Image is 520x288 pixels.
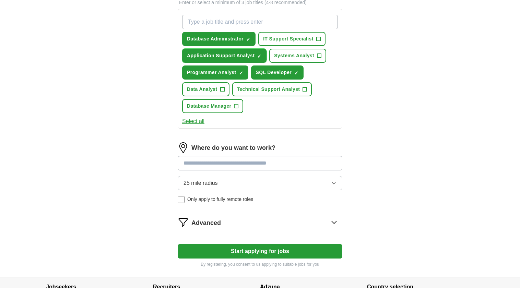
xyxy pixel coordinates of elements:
input: Only apply to fully remote roles [178,196,185,203]
span: Data Analyst [187,86,217,93]
button: Technical Support Analyst [232,82,312,96]
button: IT Support Specialist [258,32,326,46]
span: 25 mile radius [184,179,218,187]
span: IT Support Specialist [263,35,314,43]
span: Technical Support Analyst [237,86,300,93]
span: ✓ [294,70,298,76]
button: 25 mile radius [178,176,342,190]
span: Database Administrator [187,35,244,43]
span: Programmer Analyst [187,69,236,76]
button: Programmer Analyst✓ [182,65,248,80]
button: Data Analyst [182,82,229,96]
p: By registering, you consent to us applying to suitable jobs for you [178,261,342,267]
button: Systems Analyst [269,49,326,63]
span: Database Manager [187,103,231,110]
span: ✓ [239,70,243,76]
span: Advanced [191,218,221,228]
button: Database Administrator✓ [182,32,256,46]
button: SQL Developer✓ [251,65,304,80]
span: Only apply to fully remote roles [187,196,253,203]
button: Start applying for jobs [178,244,342,259]
label: Where do you want to work? [191,143,275,153]
input: Type a job title and press enter [182,15,338,29]
span: SQL Developer [256,69,292,76]
button: Application Support Analyst✓ [182,49,267,63]
button: Database Manager [182,99,243,113]
span: Application Support Analyst [187,52,255,59]
img: filter [178,217,189,228]
span: ✓ [246,37,250,42]
span: ✓ [257,53,261,59]
button: Select all [182,117,204,125]
img: location.png [178,142,189,153]
span: Systems Analyst [274,52,314,59]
